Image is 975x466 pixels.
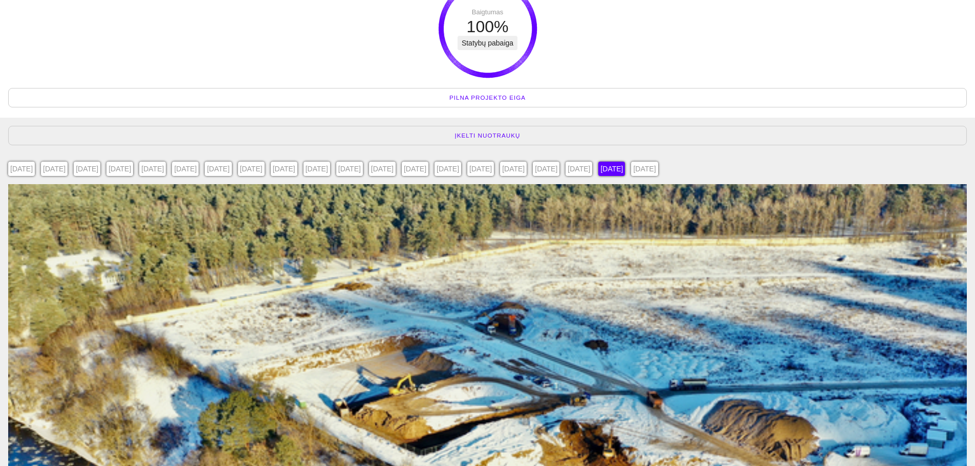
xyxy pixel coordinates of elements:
[467,162,494,176] div: [DATE]
[467,21,509,32] div: 100%
[598,162,625,176] div: [DATE]
[336,162,369,176] a: [DATE]
[8,162,41,176] a: [DATE]
[402,162,428,176] div: [DATE]
[369,162,396,176] div: [DATE]
[238,162,271,176] a: [DATE]
[139,162,172,176] a: [DATE]
[205,162,237,176] a: [DATE]
[598,162,631,176] a: [DATE]
[455,130,521,141] span: Įkelti nuotraukų
[74,162,100,176] div: [DATE]
[271,162,297,176] div: [DATE]
[631,162,658,176] div: [DATE]
[238,162,265,176] div: [DATE]
[336,162,363,176] div: [DATE]
[304,162,330,176] div: [DATE]
[8,162,35,176] div: [DATE]
[533,162,566,176] a: [DATE]
[533,162,559,176] div: [DATE]
[74,162,106,176] a: [DATE]
[271,162,304,176] a: [DATE]
[449,93,526,103] span: Pilna projekto eiga
[139,162,166,176] div: [DATE]
[106,162,139,176] a: [DATE]
[472,7,503,17] div: Baigtumas
[402,162,435,176] a: [DATE]
[106,162,133,176] div: [DATE]
[458,36,517,50] div: Statybų pabaiga
[631,162,664,176] a: [DATE]
[566,162,598,176] a: [DATE]
[41,162,68,176] div: [DATE]
[304,162,336,176] a: [DATE]
[41,162,74,176] a: [DATE]
[566,162,592,176] div: [DATE]
[467,162,500,176] a: [DATE]
[205,162,231,176] div: [DATE]
[500,162,527,176] div: [DATE]
[500,162,533,176] a: [DATE]
[172,162,205,176] a: [DATE]
[435,162,461,176] div: [DATE]
[369,162,402,176] a: [DATE]
[435,162,467,176] a: [DATE]
[172,162,199,176] div: [DATE]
